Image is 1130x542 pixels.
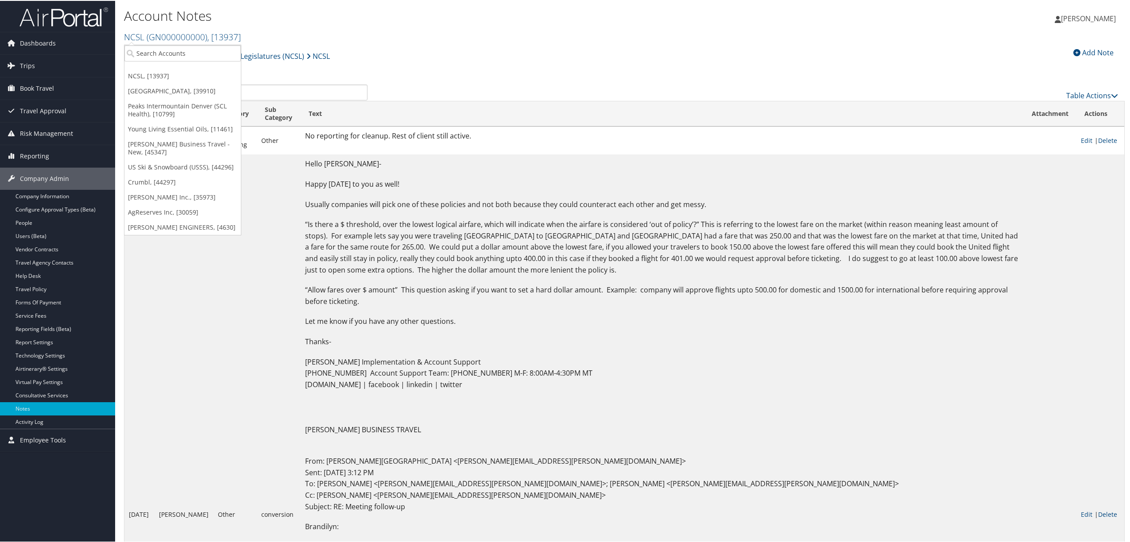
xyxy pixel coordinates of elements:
[1069,46,1118,57] div: Add Note
[305,520,1019,532] p: Brandilyn:
[124,98,241,121] a: Peaks Intermountain Denver (SCL Health), [10799]
[1076,126,1124,154] td: |
[20,54,35,76] span: Trips
[305,315,1019,327] p: Let me know if you have any other questions.
[124,68,241,83] a: NCSL, [13937]
[305,130,1019,141] p: No reporting for cleanup. Rest of client still active.
[301,100,1024,126] th: Text: activate to sort column ascending
[124,219,241,234] a: [PERSON_NAME] ENGINEERS, [4630]
[20,144,49,166] span: Reporting
[207,30,241,42] span: , [ 13937 ]
[1061,13,1116,23] span: [PERSON_NAME]
[1024,100,1077,126] th: Attachment: activate to sort column ascending
[305,356,1019,446] p: [PERSON_NAME] Implementation & Account Support [PHONE_NUMBER] Account Support Team: [PHONE_NUMBER...
[124,83,241,98] a: [GEOGRAPHIC_DATA], [39910]
[1098,135,1117,144] a: Delete
[124,44,241,61] input: Search Accounts
[305,178,1019,189] p: Happy [DATE] to you as well!
[305,335,1019,347] p: Thanks-
[1066,90,1118,100] a: Table Actions
[1098,509,1117,518] a: Delete
[305,218,1019,275] p: “Is there a $ threshold, over the lowest logical airfare, which will indicate when the airfare is...
[257,100,300,126] th: Sub Category: activate to sort column ascending
[1081,135,1092,144] a: Edit
[306,46,330,64] a: NCSL
[124,6,791,24] h1: Account Notes
[257,126,300,154] td: Other
[124,159,241,174] a: US Ski & Snowboard (USSS), [44296]
[20,99,66,121] span: Travel Approval
[305,198,1019,210] p: Usually companies will pick one of these policies and not both because they could counteract each...
[147,30,207,42] span: ( GN000000000 )
[20,167,69,189] span: Company Admin
[1081,509,1092,518] a: Edit
[131,84,368,100] input: Advanced Search
[19,6,108,27] img: airportal-logo.png
[124,204,241,219] a: AgReserves Inc, [30059]
[124,30,241,42] a: NCSL
[20,31,56,54] span: Dashboards
[305,455,1019,511] p: From: [PERSON_NAME][GEOGRAPHIC_DATA] <[PERSON_NAME][EMAIL_ADDRESS][PERSON_NAME][DOMAIN_NAME]> Sen...
[20,428,66,450] span: Employee Tools
[20,122,73,144] span: Risk Management
[124,136,241,159] a: [PERSON_NAME] Business Travel - New, [45347]
[20,77,54,99] span: Book Travel
[1055,4,1125,31] a: [PERSON_NAME]
[124,189,241,204] a: [PERSON_NAME] Inc., [35973]
[124,174,241,189] a: Crumbl, [44297]
[1076,100,1124,126] th: Actions
[124,121,241,136] a: Young Living Essential Oils, [11461]
[305,284,1019,306] p: “Allow fares over $ amount” This question asking if you want to set a hard dollar amount. Example...
[305,158,1019,169] p: Hello [PERSON_NAME]-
